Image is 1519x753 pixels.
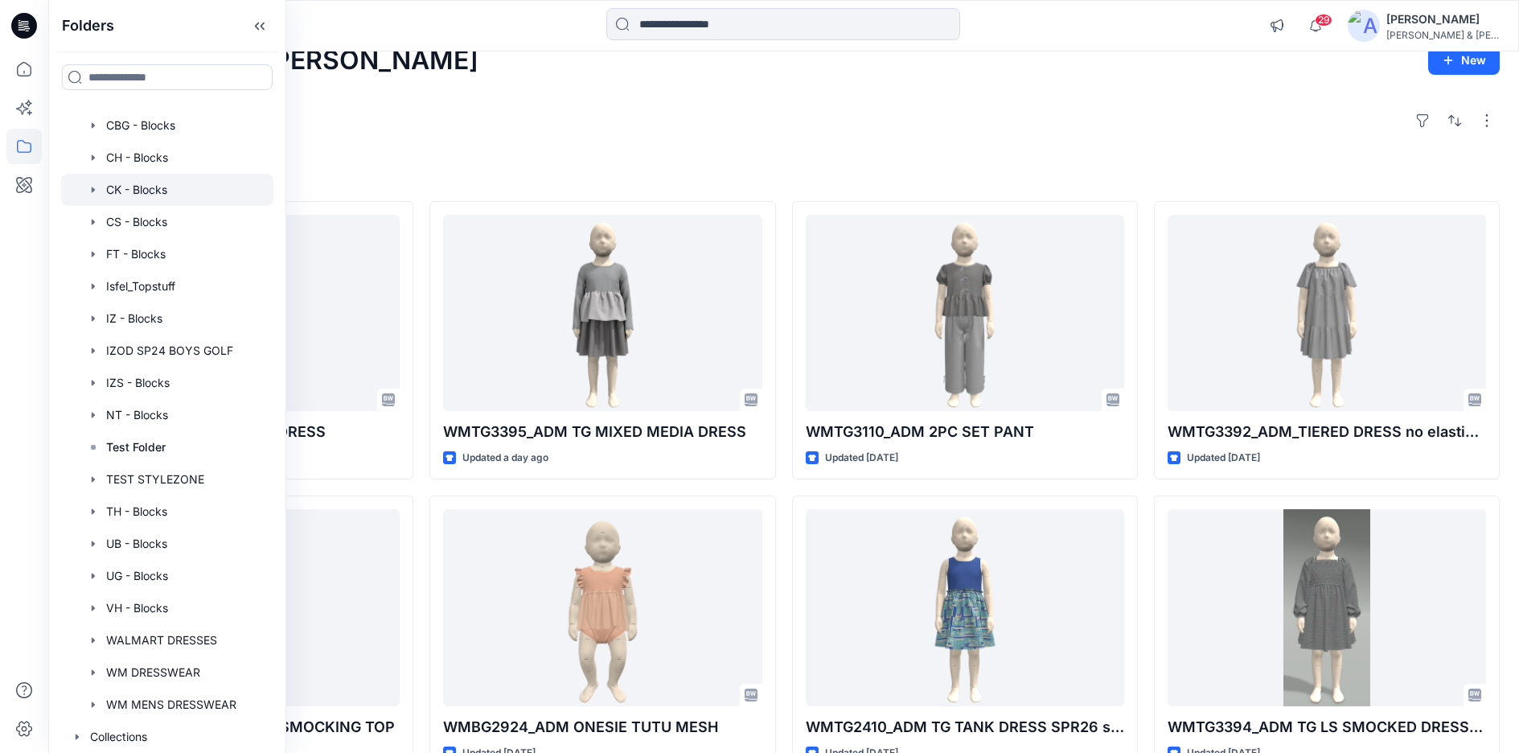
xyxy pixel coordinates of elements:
[806,509,1124,706] a: WMTG2410_ADM TG TANK DRESS SPR26 skirt UPDATE 9.9
[1386,10,1499,29] div: [PERSON_NAME]
[1428,46,1500,75] button: New
[1315,14,1332,27] span: 29
[1348,10,1380,42] img: avatar
[1386,29,1499,41] div: [PERSON_NAME] & [PERSON_NAME]
[1168,716,1486,739] p: WMTG3394_ADM TG LS SMOCKED DRESS 9.825
[443,215,762,411] a: WMTG3395_ADM TG MIXED MEDIA DRESS
[1168,215,1486,411] a: WMTG3392_ADM_TIERED DRESS no elastic at waist
[106,438,166,457] p: Test Folder
[443,509,762,706] a: WMBG2924_ADM ONESIE TUTU MESH
[1187,450,1260,467] p: Updated [DATE]
[462,450,548,467] p: Updated a day ago
[1168,421,1486,443] p: WMTG3392_ADM_TIERED DRESS no elastic at waist
[806,421,1124,443] p: WMTG3110_ADM 2PC SET PANT
[825,450,898,467] p: Updated [DATE]
[443,421,762,443] p: WMTG3395_ADM TG MIXED MEDIA DRESS
[443,716,762,739] p: WMBG2924_ADM ONESIE TUTU MESH
[68,166,1500,185] h4: Styles
[1168,509,1486,706] a: WMTG3394_ADM TG LS SMOCKED DRESS 9.825
[806,716,1124,739] p: WMTG2410_ADM TG TANK DRESS SPR26 skirt UPDATE 9.9
[806,215,1124,411] a: WMTG3110_ADM 2PC SET PANT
